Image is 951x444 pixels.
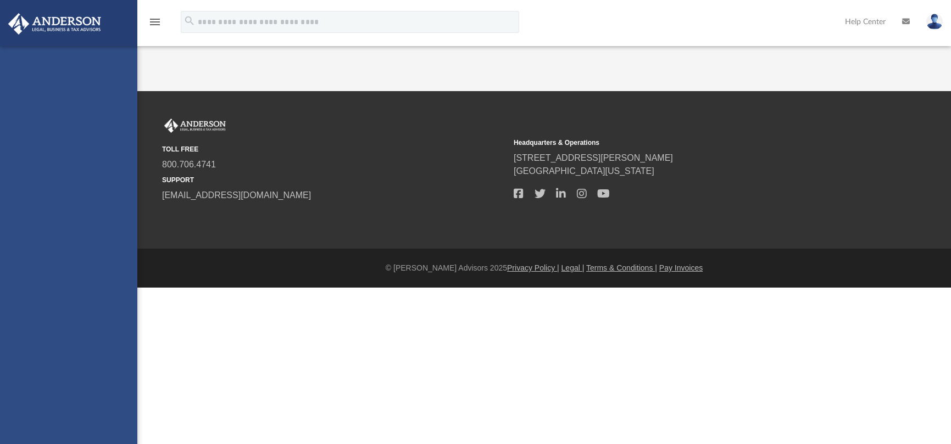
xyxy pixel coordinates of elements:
div: © [PERSON_NAME] Advisors 2025 [137,262,951,274]
i: search [183,15,196,27]
a: [STREET_ADDRESS][PERSON_NAME] [514,153,673,162]
img: Anderson Advisors Platinum Portal [162,119,228,133]
img: User Pic [926,14,943,30]
small: Headquarters & Operations [514,138,858,148]
a: Pay Invoices [659,263,703,272]
a: [EMAIL_ADDRESS][DOMAIN_NAME] [162,190,311,200]
a: menu [148,21,162,29]
img: Anderson Advisors Platinum Portal [5,13,104,35]
small: TOLL FREE [162,144,506,154]
a: Privacy Policy | [507,263,559,272]
a: 800.706.4741 [162,160,216,169]
small: SUPPORT [162,175,506,185]
a: Legal | [561,263,585,272]
a: [GEOGRAPHIC_DATA][US_STATE] [514,166,654,176]
a: Terms & Conditions | [586,263,657,272]
i: menu [148,15,162,29]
